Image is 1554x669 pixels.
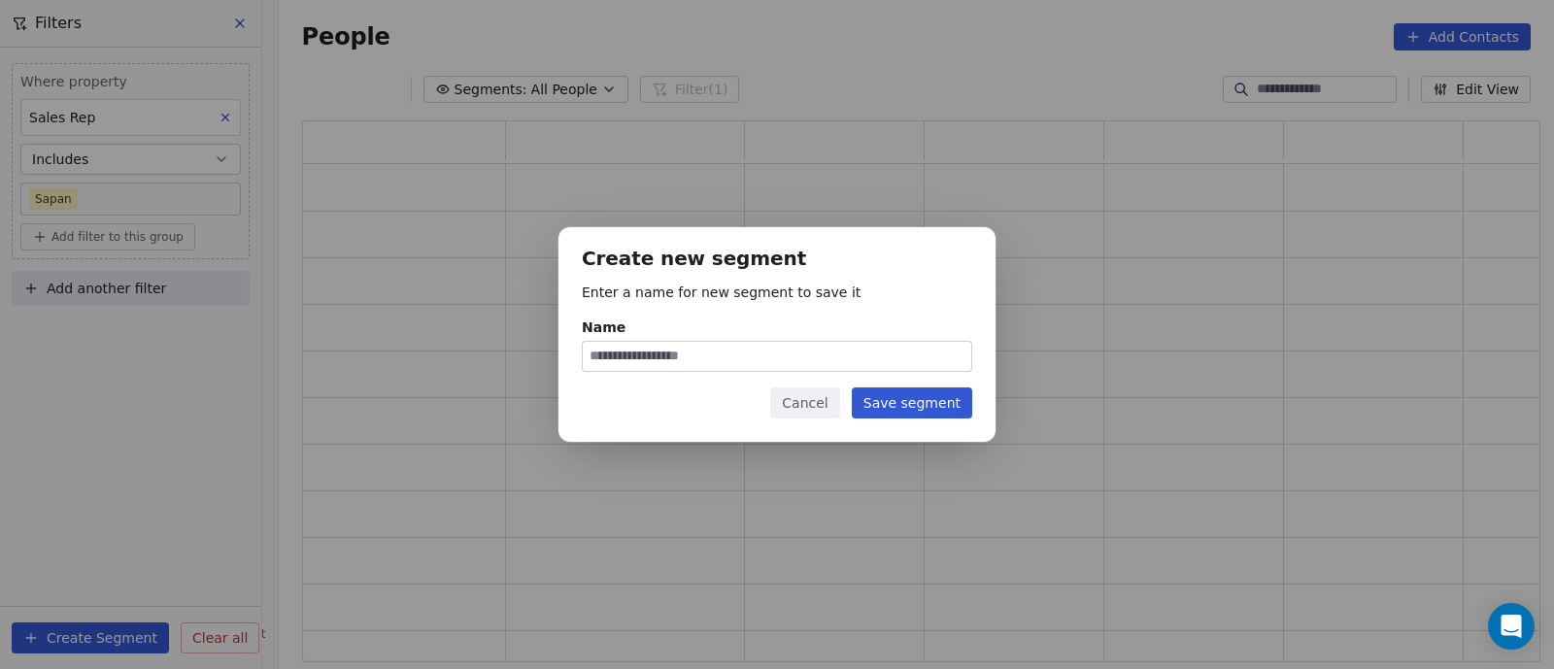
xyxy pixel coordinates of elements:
[582,318,972,337] div: Name
[582,283,972,302] p: Enter a name for new segment to save it
[583,342,971,371] input: Name
[770,387,839,418] button: Cancel
[582,251,972,271] h1: Create new segment
[852,387,972,418] button: Save segment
